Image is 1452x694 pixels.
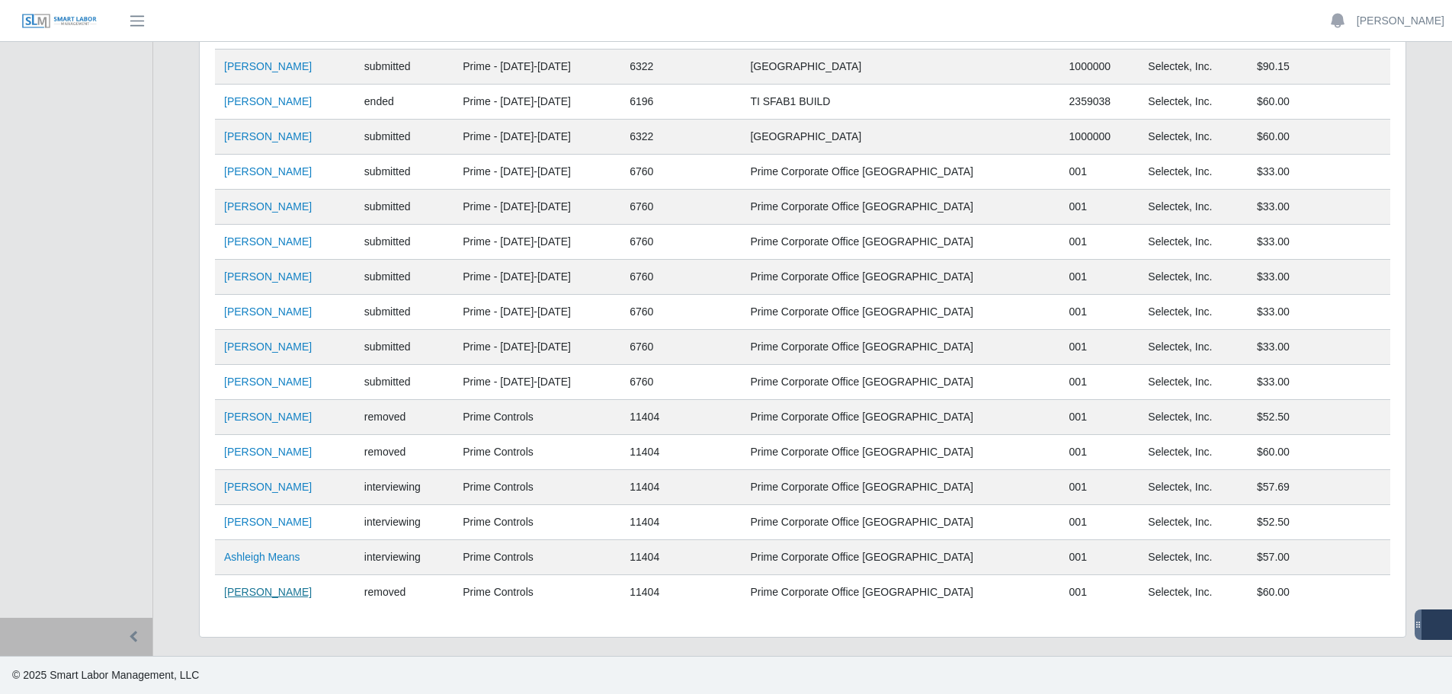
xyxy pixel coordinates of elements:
[741,85,1059,120] td: TI SFAB1 BUILD
[1060,505,1139,540] td: 001
[1139,260,1248,295] td: Selectek, Inc.
[454,470,620,505] td: Prime Controls
[21,13,98,30] img: SLM Logo
[1248,85,1390,120] td: $60.00
[1060,435,1139,470] td: 001
[12,669,199,681] span: © 2025 Smart Labor Management, LLC
[741,330,1059,365] td: Prime Corporate Office [GEOGRAPHIC_DATA]
[224,200,312,213] a: [PERSON_NAME]
[1139,400,1248,435] td: Selectek, Inc.
[1248,435,1390,470] td: $60.00
[620,295,741,330] td: 6760
[1248,120,1390,155] td: $60.00
[620,50,741,85] td: 6322
[224,95,312,107] a: [PERSON_NAME]
[1060,470,1139,505] td: 001
[1139,225,1248,260] td: Selectek, Inc.
[224,130,312,142] a: [PERSON_NAME]
[741,470,1059,505] td: Prime Corporate Office [GEOGRAPHIC_DATA]
[224,305,312,318] a: [PERSON_NAME]
[355,505,454,540] td: interviewing
[620,225,741,260] td: 6760
[620,575,741,610] td: 11404
[454,435,620,470] td: Prime Controls
[355,540,454,575] td: interviewing
[620,540,741,575] td: 11404
[355,400,454,435] td: removed
[741,155,1059,190] td: Prime Corporate Office [GEOGRAPHIC_DATA]
[224,446,312,458] a: [PERSON_NAME]
[1139,155,1248,190] td: Selectek, Inc.
[1248,260,1390,295] td: $33.00
[741,365,1059,400] td: Prime Corporate Office [GEOGRAPHIC_DATA]
[741,505,1059,540] td: Prime Corporate Office [GEOGRAPHIC_DATA]
[355,435,454,470] td: removed
[1248,470,1390,505] td: $57.69
[741,575,1059,610] td: Prime Corporate Office [GEOGRAPHIC_DATA]
[454,190,620,225] td: Prime - [DATE]-[DATE]
[454,365,620,400] td: Prime - [DATE]-[DATE]
[1060,400,1139,435] td: 001
[620,470,741,505] td: 11404
[1248,155,1390,190] td: $33.00
[1248,365,1390,400] td: $33.00
[454,50,620,85] td: Prime - [DATE]-[DATE]
[355,470,454,505] td: interviewing
[1248,330,1390,365] td: $33.00
[1060,540,1139,575] td: 001
[620,85,741,120] td: 6196
[1139,85,1248,120] td: Selectek, Inc.
[224,411,312,423] a: [PERSON_NAME]
[620,505,741,540] td: 11404
[741,120,1059,155] td: [GEOGRAPHIC_DATA]
[620,120,741,155] td: 6322
[620,365,741,400] td: 6760
[454,85,620,120] td: Prime - [DATE]-[DATE]
[355,575,454,610] td: removed
[224,551,300,563] a: Ashleigh Means
[224,270,312,283] a: [PERSON_NAME]
[355,260,454,295] td: submitted
[1139,365,1248,400] td: Selectek, Inc.
[1060,50,1139,85] td: 1000000
[355,190,454,225] td: submitted
[1139,575,1248,610] td: Selectek, Inc.
[1248,190,1390,225] td: $33.00
[1139,190,1248,225] td: Selectek, Inc.
[1060,365,1139,400] td: 001
[454,120,620,155] td: Prime - [DATE]-[DATE]
[741,400,1059,435] td: Prime Corporate Office [GEOGRAPHIC_DATA]
[1060,260,1139,295] td: 001
[454,155,620,190] td: Prime - [DATE]-[DATE]
[1357,13,1444,29] a: [PERSON_NAME]
[1248,575,1390,610] td: $60.00
[1248,540,1390,575] td: $57.00
[1060,330,1139,365] td: 001
[1139,120,1248,155] td: Selectek, Inc.
[620,400,741,435] td: 11404
[620,190,741,225] td: 6760
[620,260,741,295] td: 6760
[355,330,454,365] td: submitted
[454,400,620,435] td: Prime Controls
[1248,295,1390,330] td: $33.00
[620,330,741,365] td: 6760
[355,295,454,330] td: submitted
[454,295,620,330] td: Prime - [DATE]-[DATE]
[1139,435,1248,470] td: Selectek, Inc.
[741,50,1059,85] td: [GEOGRAPHIC_DATA]
[741,260,1059,295] td: Prime Corporate Office [GEOGRAPHIC_DATA]
[1139,470,1248,505] td: Selectek, Inc.
[741,540,1059,575] td: Prime Corporate Office [GEOGRAPHIC_DATA]
[1060,575,1139,610] td: 001
[355,50,454,85] td: submitted
[224,586,312,598] a: [PERSON_NAME]
[1139,505,1248,540] td: Selectek, Inc.
[1139,50,1248,85] td: Selectek, Inc.
[1060,295,1139,330] td: 001
[454,575,620,610] td: Prime Controls
[1248,505,1390,540] td: $52.50
[224,341,312,353] a: [PERSON_NAME]
[224,376,312,388] a: [PERSON_NAME]
[1139,330,1248,365] td: Selectek, Inc.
